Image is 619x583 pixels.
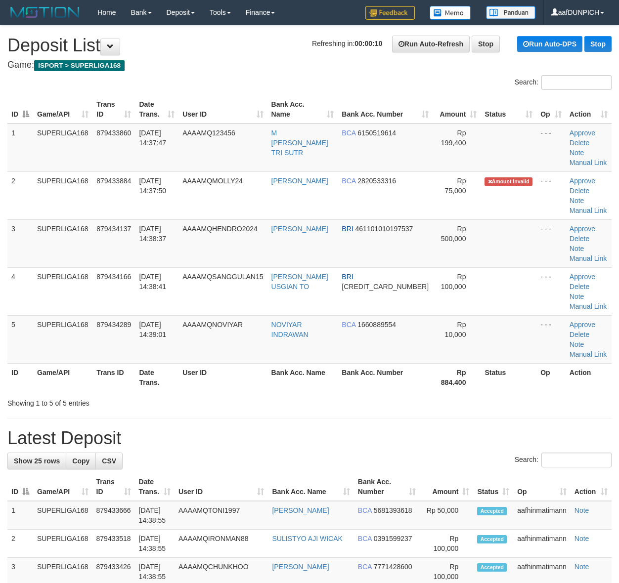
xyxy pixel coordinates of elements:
[445,177,466,195] span: Rp 75,000
[135,95,178,124] th: Date Trans.: activate to sort column ascending
[570,350,607,358] a: Manual Link
[486,6,535,19] img: panduan.png
[473,473,513,501] th: Status: activate to sort column ascending
[358,535,372,542] span: BCA
[271,225,328,233] a: [PERSON_NAME]
[441,225,466,243] span: Rp 500,000
[575,535,589,542] a: Note
[7,501,33,530] td: 1
[7,315,33,363] td: 5
[515,75,612,90] label: Search:
[7,267,33,315] td: 4
[481,95,536,124] th: Status: activate to sort column ascending
[374,563,412,571] span: Copy 7771428600 to clipboard
[358,563,372,571] span: BCA
[485,177,532,186] span: Amount is not matched
[441,129,466,147] span: Rp 199,400
[7,124,33,172] td: 1
[7,95,33,124] th: ID: activate to sort column descending
[354,40,382,47] strong: 00:00:10
[139,273,166,291] span: [DATE] 14:38:41
[477,535,507,543] span: Accepted
[481,363,536,391] th: Status
[357,177,396,185] span: Copy 2820533316 to clipboard
[570,273,595,281] a: Approve
[392,36,470,52] a: Run Auto-Refresh
[420,530,474,558] td: Rp 100,000
[517,36,582,52] a: Run Auto-DPS
[175,501,268,530] td: AAAAMQTONI1997
[420,473,474,501] th: Amount: activate to sort column ascending
[7,363,33,391] th: ID
[102,457,116,465] span: CSV
[477,507,507,515] span: Accepted
[433,363,481,391] th: Rp 884.400
[420,501,474,530] td: Rp 50,000
[570,149,584,157] a: Note
[272,535,342,542] a: SULISTYO AJI WICAK
[571,473,612,501] th: Action: activate to sort column ascending
[357,129,396,137] span: Copy 6150519614 to clipboard
[570,177,595,185] a: Approve
[135,530,175,558] td: [DATE] 14:38:55
[570,340,584,348] a: Note
[96,225,131,233] span: 879434137
[513,473,571,501] th: Op: activate to sort column ascending
[271,129,328,157] a: M [PERSON_NAME] TRI SUTR
[354,473,420,501] th: Bank Acc. Number: activate to sort column ascending
[92,501,135,530] td: 879433666
[272,506,329,514] a: [PERSON_NAME]
[7,36,612,55] h1: Deposit List
[7,5,83,20] img: MOTION_logo.png
[14,457,60,465] span: Show 25 rows
[139,225,166,243] span: [DATE] 14:38:37
[271,273,328,291] a: [PERSON_NAME] USGIAN TO
[271,321,309,338] a: NOVIYAR INDRAWAN
[271,177,328,185] a: [PERSON_NAME]
[570,321,595,329] a: Approve
[33,363,92,391] th: Game/API
[513,530,571,558] td: aafhinmatimann
[433,95,481,124] th: Amount: activate to sort column ascending
[365,6,415,20] img: Feedback.jpg
[584,36,612,52] a: Stop
[536,171,566,219] td: - - -
[182,225,258,233] span: AAAAMQHENDRO2024
[430,6,471,20] img: Button%20Memo.svg
[575,506,589,514] a: Note
[570,139,589,147] a: Delete
[338,363,433,391] th: Bank Acc. Number
[536,267,566,315] td: - - -
[182,273,263,281] span: AAAAMQSANGGULAN15
[135,363,178,391] th: Date Trans.
[342,321,355,329] span: BCA
[536,315,566,363] td: - - -
[342,177,355,185] span: BCA
[7,473,33,501] th: ID: activate to sort column descending
[342,225,353,233] span: BRI
[374,506,412,514] span: Copy 5681393618 to clipboard
[445,321,466,338] span: Rp 10,000
[182,177,243,185] span: AAAAMQMOLLY24
[34,60,125,71] span: ISPORT > SUPERLIGA168
[472,36,500,52] a: Stop
[358,506,372,514] span: BCA
[312,40,382,47] span: Refreshing in:
[72,457,89,465] span: Copy
[570,292,584,300] a: Note
[95,453,123,469] a: CSV
[178,363,267,391] th: User ID
[342,129,355,137] span: BCA
[570,187,589,195] a: Delete
[570,225,595,233] a: Approve
[570,331,589,338] a: Delete
[357,321,396,329] span: Copy 1660889554 to clipboard
[570,235,589,243] a: Delete
[92,530,135,558] td: 879433518
[135,501,175,530] td: [DATE] 14:38:55
[267,95,338,124] th: Bank Acc. Name: activate to sort column ascending
[575,563,589,571] a: Note
[477,563,507,572] span: Accepted
[570,245,584,252] a: Note
[566,95,612,124] th: Action: activate to sort column ascending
